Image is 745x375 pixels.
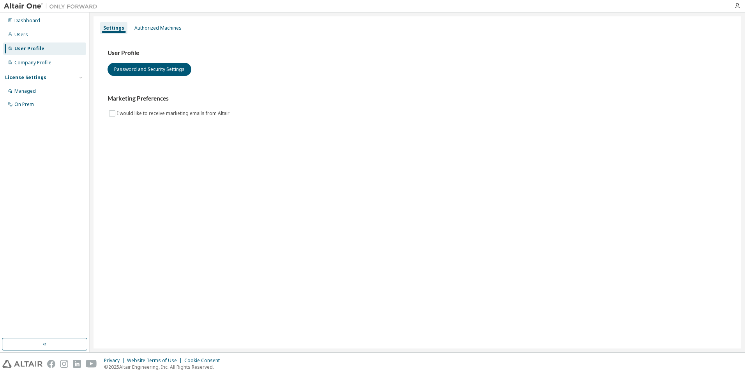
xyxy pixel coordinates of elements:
p: © 2025 Altair Engineering, Inc. All Rights Reserved. [104,364,224,370]
img: linkedin.svg [73,360,81,368]
div: Authorized Machines [134,25,182,31]
img: instagram.svg [60,360,68,368]
label: I would like to receive marketing emails from Altair [117,109,231,118]
div: Settings [103,25,124,31]
img: youtube.svg [86,360,97,368]
img: Altair One [4,2,101,10]
div: Managed [14,88,36,94]
div: Users [14,32,28,38]
h3: Marketing Preferences [108,95,727,103]
div: Privacy [104,357,127,364]
div: User Profile [14,46,44,52]
div: Cookie Consent [184,357,224,364]
button: Password and Security Settings [108,63,191,76]
div: Website Terms of Use [127,357,184,364]
img: facebook.svg [47,360,55,368]
div: License Settings [5,74,46,81]
div: Company Profile [14,60,51,66]
div: Dashboard [14,18,40,24]
div: On Prem [14,101,34,108]
img: altair_logo.svg [2,360,42,368]
h3: User Profile [108,49,727,57]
